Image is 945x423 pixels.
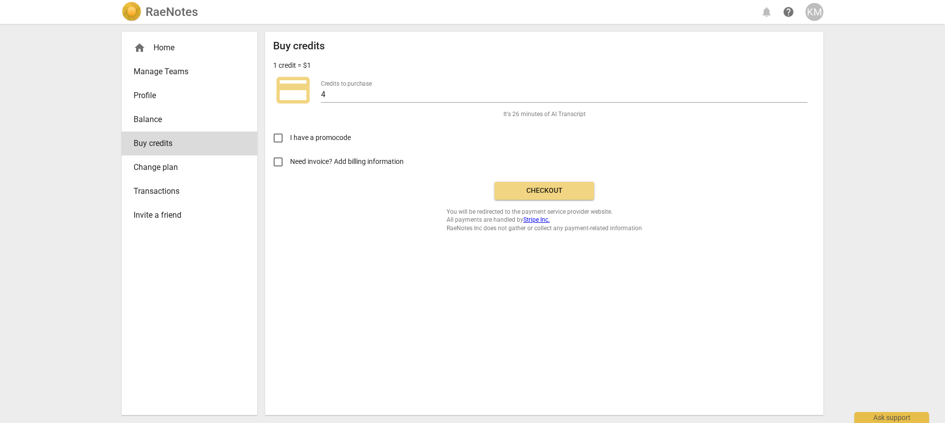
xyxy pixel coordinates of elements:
[146,5,198,19] h2: RaeNotes
[783,6,794,18] span: help
[523,216,550,223] a: Stripe Inc.
[503,110,586,119] span: It's 26 minutes of AI Transcript
[134,138,237,149] span: Buy credits
[134,161,237,173] span: Change plan
[122,84,257,108] a: Profile
[122,155,257,179] a: Change plan
[122,132,257,155] a: Buy credits
[122,60,257,84] a: Manage Teams
[134,66,237,78] span: Manage Teams
[273,40,325,52] h2: Buy credits
[134,114,237,126] span: Balance
[134,209,237,221] span: Invite a friend
[854,412,929,423] div: Ask support
[494,182,594,200] button: Checkout
[122,2,142,22] img: Logo
[502,186,586,196] span: Checkout
[134,42,237,54] div: Home
[134,90,237,102] span: Profile
[122,108,257,132] a: Balance
[290,133,351,143] span: I have a promocode
[780,3,797,21] a: Help
[122,36,257,60] div: Home
[290,156,405,167] span: Need invoice? Add billing information
[122,2,198,22] a: LogoRaeNotes
[122,179,257,203] a: Transactions
[134,185,237,197] span: Transactions
[273,70,313,110] span: credit_card
[122,203,257,227] a: Invite a friend
[134,42,146,54] span: home
[273,60,311,71] p: 1 credit = $1
[447,208,642,233] span: You will be redirected to the payment service provider website. All payments are handled by RaeNo...
[321,81,372,87] label: Credits to purchase
[805,3,823,21] button: KM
